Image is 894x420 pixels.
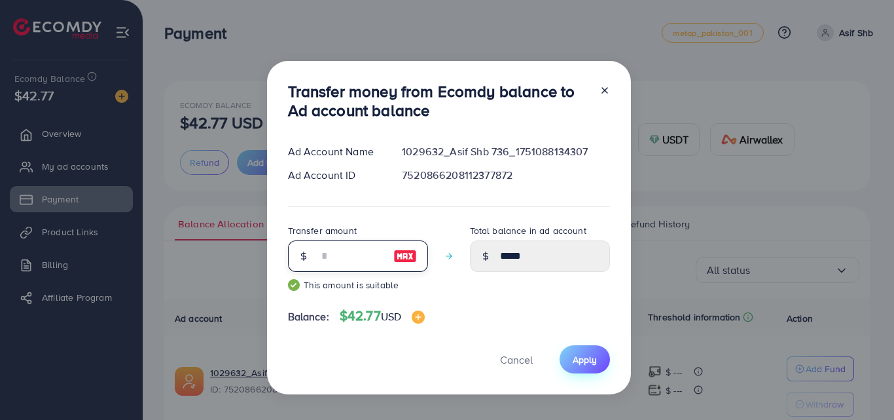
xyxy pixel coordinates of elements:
[391,168,620,183] div: 7520866208112377872
[288,278,428,292] small: This amount is suitable
[277,144,392,159] div: Ad Account Name
[573,353,597,366] span: Apply
[560,345,610,373] button: Apply
[288,82,589,120] h3: Transfer money from Ecomdy balance to Ad account balance
[340,308,425,324] h4: $42.77
[412,311,425,324] img: image
[484,345,549,373] button: Cancel
[288,279,300,291] img: guide
[277,168,392,183] div: Ad Account ID
[470,224,586,237] label: Total balance in ad account
[381,309,401,324] span: USD
[391,144,620,159] div: 1029632_Asif Shb 736_1751088134307
[838,361,884,410] iframe: Chat
[288,309,329,324] span: Balance:
[500,353,533,367] span: Cancel
[393,248,417,264] img: image
[288,224,357,237] label: Transfer amount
